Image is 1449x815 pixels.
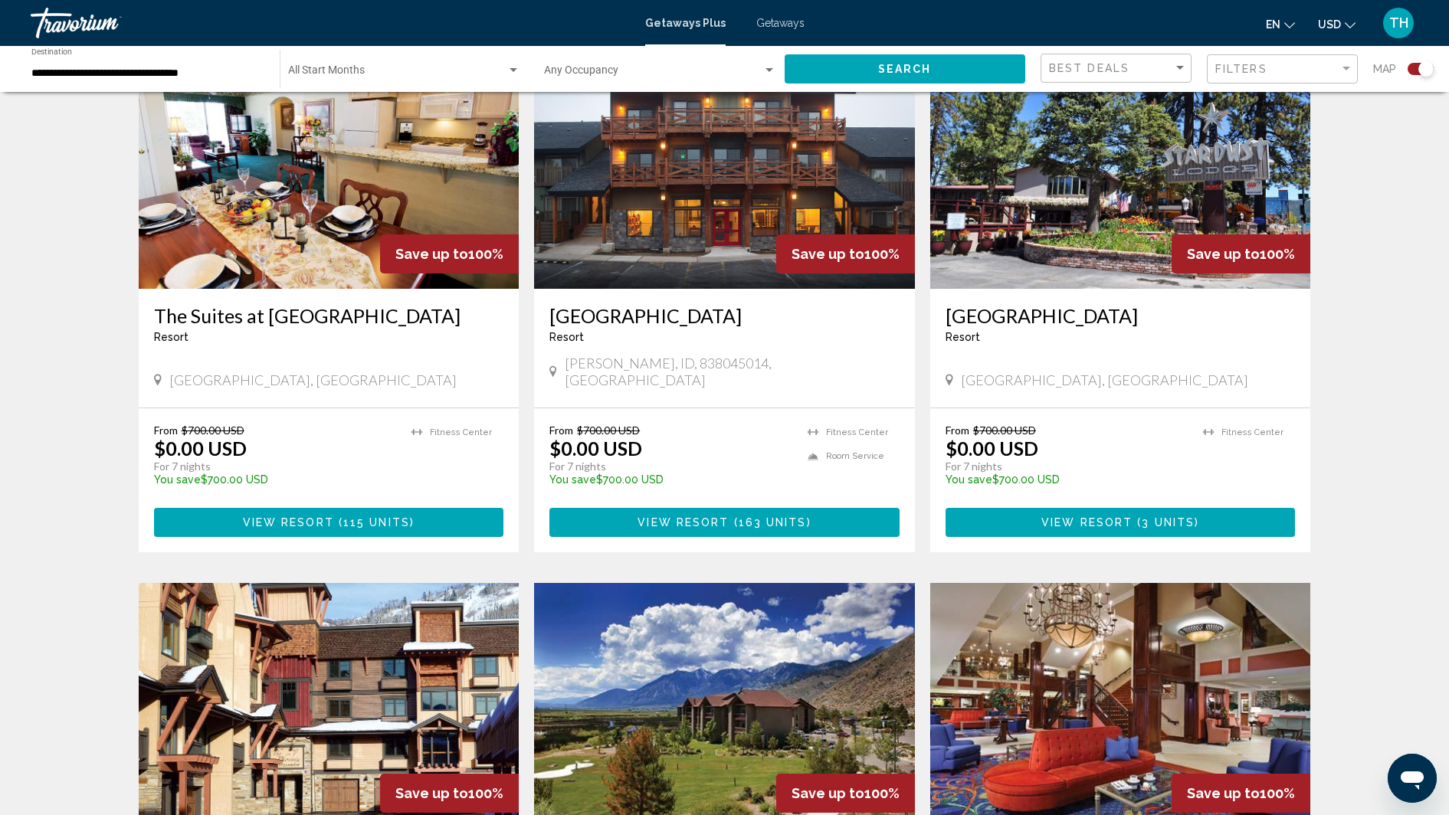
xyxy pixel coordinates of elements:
span: Fitness Center [430,427,492,437]
span: Save up to [792,785,864,801]
span: Save up to [1187,785,1260,801]
button: Search [785,54,1026,83]
a: Travorium [31,8,630,38]
button: View Resort(3 units) [946,508,1296,536]
span: ( ) [729,517,811,529]
a: The Suites at [GEOGRAPHIC_DATA] [154,304,504,327]
span: Resort [946,331,980,343]
iframe: Button to launch messaging window [1388,754,1437,803]
div: 100% [776,234,915,273]
span: You save [946,473,992,486]
span: $700.00 USD [577,424,640,437]
span: [PERSON_NAME], ID, 838045014, [GEOGRAPHIC_DATA] [565,355,900,388]
span: Best Deals [1049,62,1129,74]
div: 100% [380,234,519,273]
div: 100% [1172,774,1310,813]
span: Save up to [395,785,468,801]
p: For 7 nights [946,460,1188,473]
span: Save up to [1187,246,1260,262]
p: For 7 nights [549,460,792,473]
p: $700.00 USD [154,473,397,486]
img: ii_spf1.jpg [139,44,520,289]
span: View Resort [1041,517,1133,529]
a: [GEOGRAPHIC_DATA] [549,304,900,327]
a: [GEOGRAPHIC_DATA] [946,304,1296,327]
p: $0.00 USD [154,437,247,460]
span: Fitness Center [826,427,888,437]
span: en [1266,18,1280,31]
a: Getaways [756,17,805,29]
span: [GEOGRAPHIC_DATA], [GEOGRAPHIC_DATA] [961,371,1248,388]
span: Filters [1215,63,1267,75]
span: From [154,424,178,437]
span: From [946,424,969,437]
span: ( ) [1133,517,1199,529]
button: Filter [1207,54,1358,85]
a: Getaways Plus [645,17,726,29]
span: 3 units [1142,517,1195,529]
button: View Resort(115 units) [154,508,504,536]
span: Save up to [395,246,468,262]
p: $0.00 USD [946,437,1038,460]
span: Search [878,64,932,76]
span: Resort [154,331,189,343]
p: $0.00 USD [549,437,642,460]
span: 115 units [343,517,410,529]
span: You save [154,473,201,486]
button: User Menu [1379,7,1418,39]
span: Map [1373,58,1396,80]
span: View Resort [638,517,729,529]
span: TH [1389,15,1408,31]
p: $700.00 USD [549,473,792,486]
span: From [549,424,573,437]
span: $700.00 USD [182,424,244,437]
img: ii_sto1.jpg [534,44,915,289]
p: For 7 nights [154,460,397,473]
div: 100% [1172,234,1310,273]
span: ( ) [334,517,415,529]
div: 100% [776,774,915,813]
img: ii_svd1.jpg [930,44,1311,289]
span: Room Service [826,451,884,461]
span: Resort [549,331,584,343]
span: View Resort [243,517,334,529]
span: [GEOGRAPHIC_DATA], [GEOGRAPHIC_DATA] [169,371,457,388]
button: View Resort(163 units) [549,508,900,536]
span: $700.00 USD [973,424,1036,437]
span: You save [549,473,596,486]
span: USD [1318,18,1341,31]
span: Save up to [792,246,864,262]
p: $700.00 USD [946,473,1188,486]
span: 163 units [739,517,807,529]
button: Change currency [1318,13,1356,35]
span: Fitness Center [1221,427,1283,437]
button: Change language [1266,13,1295,35]
div: 100% [380,774,519,813]
mat-select: Sort by [1049,62,1187,75]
